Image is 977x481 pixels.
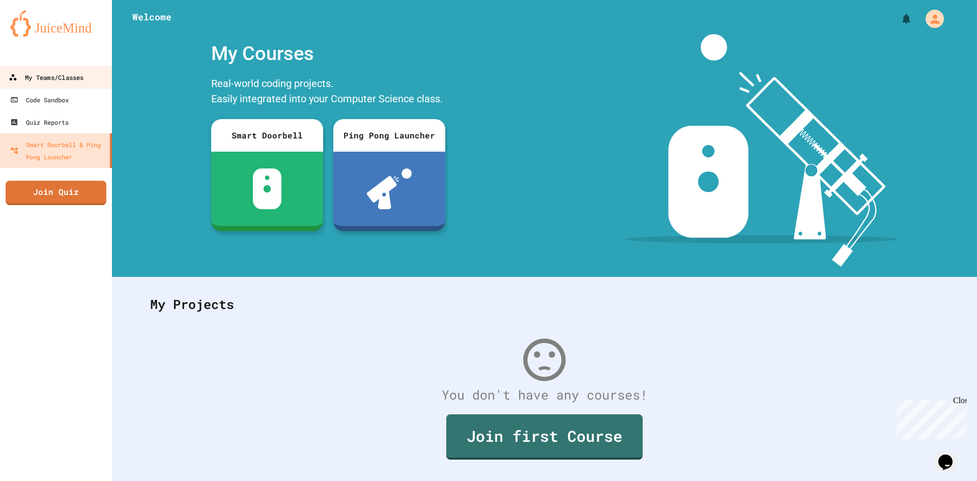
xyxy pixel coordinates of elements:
div: My Teams/Classes [9,71,83,84]
div: Chat with us now!Close [4,4,70,65]
iframe: chat widget [934,440,967,471]
iframe: chat widget [893,396,967,439]
div: My Account [915,7,946,31]
div: Code Sandbox [10,94,69,106]
div: Ping Pong Launcher [333,119,445,152]
div: My Notifications [881,10,915,27]
div: Quiz Reports [10,116,69,128]
div: You don't have any courses! [140,385,949,405]
a: Join first Course [446,414,643,460]
div: My Courses [206,34,450,73]
img: banner-image-my-projects.png [624,34,897,267]
a: Join Quiz [6,181,106,205]
div: Smart Doorbell [211,119,323,152]
div: Real-world coding projects. Easily integrated into your Computer Science class. [206,73,450,111]
img: sdb-white.svg [253,168,282,209]
img: logo-orange.svg [10,10,102,37]
img: ppl-with-ball.png [367,168,412,209]
div: Smart Doorbell & Ping Pong Launcher [10,138,106,163]
div: My Projects [140,285,949,324]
